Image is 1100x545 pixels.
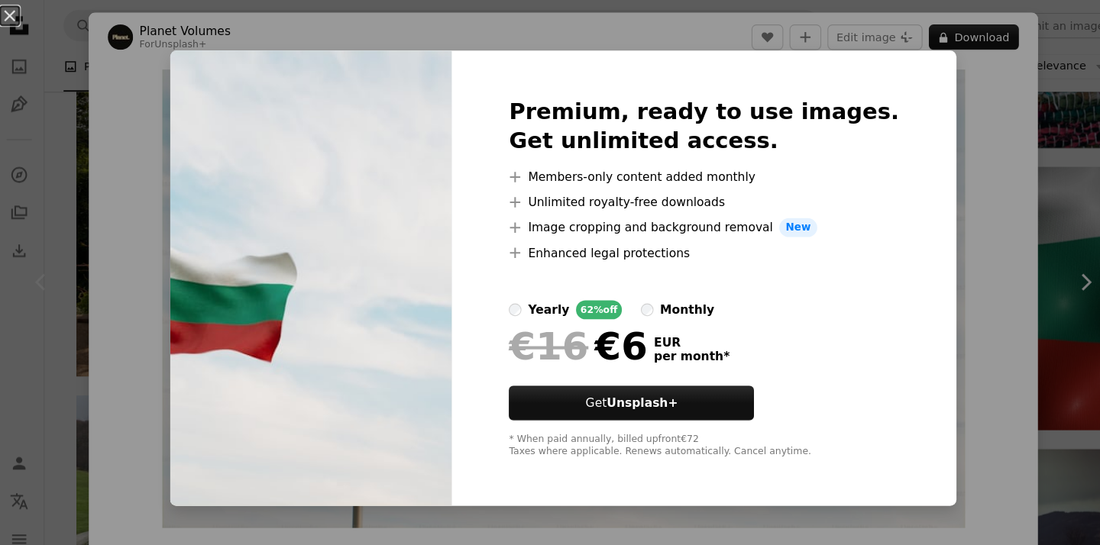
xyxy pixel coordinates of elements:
[562,290,607,308] div: 62% off
[497,95,874,150] h2: Premium, ready to use images. Get unlimited access.
[625,293,637,305] input: monthly
[497,186,874,205] li: Unlimited royalty-free downloads
[170,49,442,489] img: premium_photo-1670782711924-59431a344cab
[516,290,555,308] div: yearly
[637,324,710,337] span: EUR
[637,337,710,351] span: per month *
[592,382,661,396] strong: Unsplash+
[497,211,874,229] li: Image cropping and background removal
[497,372,734,406] button: GetUnsplash+
[497,235,874,253] li: Enhanced legal protections
[759,211,795,229] span: New
[497,293,510,305] input: yearly62%off
[497,418,874,443] div: * When paid annually, billed upfront €72 Taxes where applicable. Renews automatically. Cancel any...
[497,162,874,180] li: Members-only content added monthly
[497,314,631,354] div: €6
[643,290,696,308] div: monthly
[497,314,574,354] span: €16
